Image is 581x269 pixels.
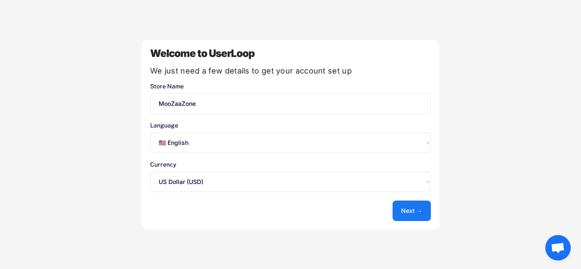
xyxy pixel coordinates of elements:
div: Store Name [150,83,431,89]
div: Currency [150,161,431,167]
div: Welcome to UserLoop [150,48,431,59]
button: Next → [393,201,431,221]
input: You store's name [150,93,431,114]
a: Ouvrir le chat [545,235,571,261]
div: Language [150,122,431,128]
div: We just need a few details to get your account set up [150,67,431,75]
